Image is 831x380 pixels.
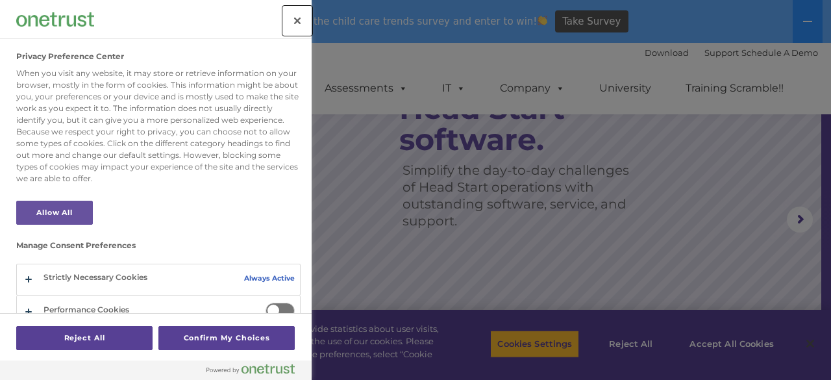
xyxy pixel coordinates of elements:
[206,364,295,374] img: Powered by OneTrust Opens in a new Tab
[16,68,301,184] div: When you visit any website, it may store or retrieve information on your browser, mostly in the f...
[180,139,236,149] span: Phone number
[16,201,93,225] button: Allow All
[16,241,301,257] h3: Manage Consent Preferences
[16,12,94,26] img: Company Logo
[206,364,305,380] a: Powered by OneTrust Opens in a new Tab
[180,86,220,95] span: Last name
[16,52,124,61] h2: Privacy Preference Center
[16,6,94,32] div: Company Logo
[158,326,295,350] button: Confirm My Choices
[16,326,153,350] button: Reject All
[283,6,312,35] button: Close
